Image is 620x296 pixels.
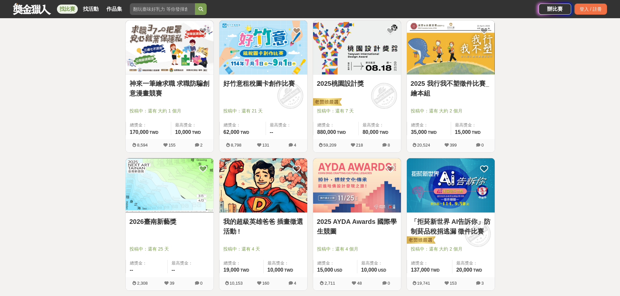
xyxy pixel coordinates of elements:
[363,129,379,135] span: 80,000
[294,281,296,286] span: 4
[137,281,148,286] span: 2,308
[450,281,457,286] span: 153
[313,158,401,212] img: Cover Image
[379,130,388,135] span: TWD
[417,143,430,148] span: 20,524
[411,122,447,128] span: 總獎金：
[130,122,167,128] span: 總獎金：
[284,268,293,273] span: TWD
[270,122,303,128] span: 最高獎金：
[539,4,571,15] a: 辦比賽
[378,268,386,273] span: USD
[317,79,397,88] a: 2025桃園設計獎
[192,130,201,135] span: TWD
[411,129,427,135] span: 35,000
[130,267,133,273] span: --
[334,268,342,273] span: USD
[219,20,307,75] img: Cover Image
[230,281,243,286] span: 10,153
[411,267,430,273] span: 137,000
[481,143,484,148] span: 0
[219,158,307,212] img: Cover Image
[407,158,495,212] img: Cover Image
[317,108,397,114] span: 投稿中：還有 7 天
[417,281,430,286] span: 19,741
[312,98,342,107] img: 老闆娘嚴選
[169,143,176,148] span: 155
[294,143,296,148] span: 4
[262,281,269,286] span: 160
[175,122,210,128] span: 最高獎金：
[200,143,202,148] span: 2
[130,217,210,226] a: 2026臺南新藝獎
[224,129,240,135] span: 62,000
[130,260,164,266] span: 總獎金：
[337,130,346,135] span: TWD
[324,143,337,148] span: 59,209
[363,122,397,128] span: 最高獎金：
[130,3,195,15] input: 翻玩臺味好乳力 等你發揮創意！
[317,260,353,266] span: 總獎金：
[200,281,202,286] span: 0
[130,246,210,252] span: 投稿中：還有 25 天
[472,130,480,135] span: TWD
[126,158,214,212] img: Cover Image
[317,267,333,273] span: 15,000
[411,246,491,252] span: 投稿中：還有 大約 2 個月
[172,260,210,266] span: 最高獎金：
[317,217,397,236] a: 2025 AYDA Awards 國際學生競圖
[240,130,249,135] span: TWD
[130,108,210,114] span: 投稿中：還有 大約 1 個月
[431,268,439,273] span: TWD
[268,267,283,273] span: 10,000
[224,122,262,128] span: 總獎金：
[317,246,397,252] span: 投稿中：還有 4 個月
[407,20,495,75] img: Cover Image
[473,268,482,273] span: TWD
[170,281,174,286] span: 39
[240,268,249,273] span: TWD
[411,260,448,266] span: 總獎金：
[223,246,303,252] span: 投稿中：還有 4 天
[172,267,175,273] span: --
[411,217,491,236] a: 「拒菸新世界 AI告訴你」防制菸品稅捐逃漏 徵件比賽
[104,5,125,14] a: 作品集
[456,267,472,273] span: 20,000
[388,143,390,148] span: 8
[224,267,240,273] span: 19,000
[411,79,491,98] a: 2025 我行我不塑徵件比賽_繪本組
[574,4,607,15] div: 登入 / 註冊
[175,129,191,135] span: 10,000
[313,20,401,75] img: Cover Image
[130,129,149,135] span: 170,000
[224,260,259,266] span: 總獎金：
[455,122,491,128] span: 最高獎金：
[223,108,303,114] span: 投稿中：還有 21 天
[411,108,491,114] span: 投稿中：還有 大約 2 個月
[126,20,214,75] img: Cover Image
[268,260,303,266] span: 最高獎金：
[388,281,390,286] span: 0
[450,143,457,148] span: 399
[270,129,273,135] span: --
[231,143,241,148] span: 8,798
[137,143,148,148] span: 8,594
[324,281,335,286] span: 2,711
[356,143,363,148] span: 218
[317,122,354,128] span: 總獎金：
[149,130,158,135] span: TWD
[223,217,303,236] a: 我的超級英雄爸爸 插畫徵選活動 !
[481,281,484,286] span: 3
[357,281,362,286] span: 48
[406,236,435,245] img: 老闆娘嚴選
[223,79,303,88] a: 好竹意租稅圖卡創作比賽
